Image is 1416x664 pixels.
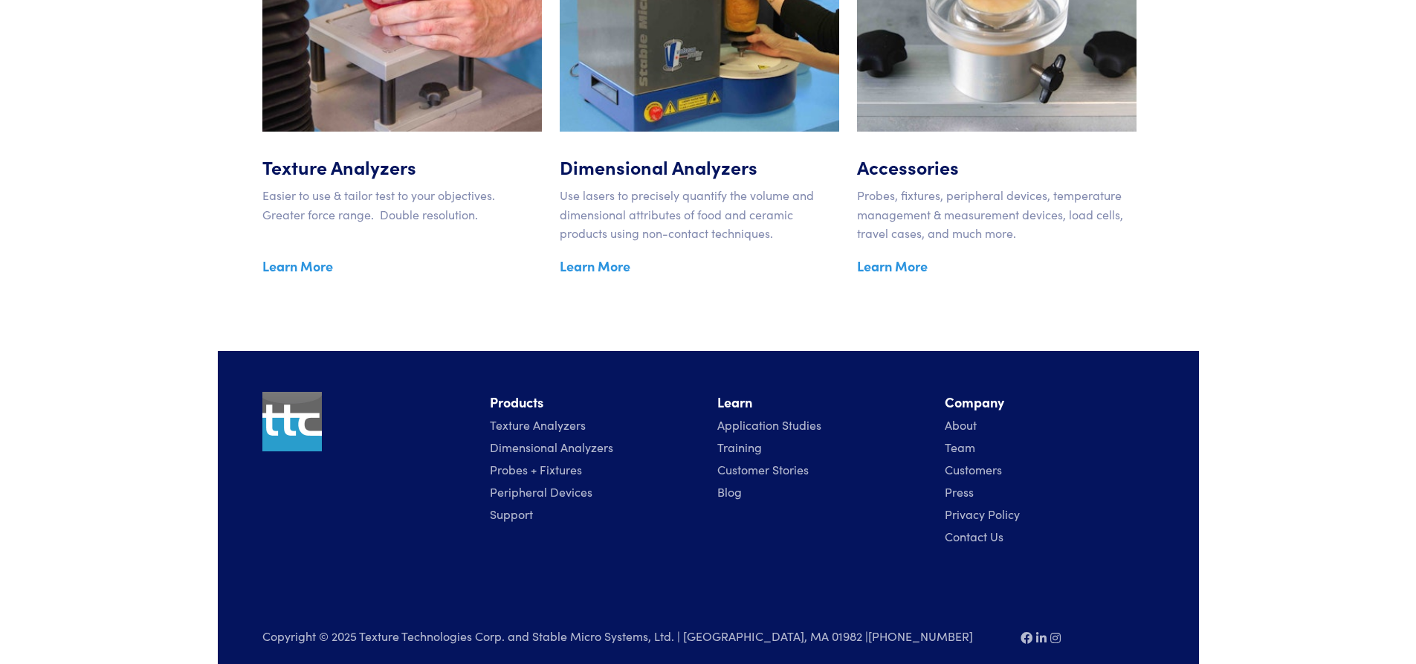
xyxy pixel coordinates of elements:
[945,461,1002,477] a: Customers
[262,186,542,224] p: Easier to use & tailor test to your objectives. Greater force range. Double resolution.
[945,439,975,455] a: Team
[490,461,582,477] a: Probes + Fixtures
[945,392,1154,413] li: Company
[945,528,1003,544] a: Contact Us
[490,483,592,500] a: Peripheral Devices
[560,186,839,243] p: Use lasers to precisely quantify the volume and dimensional attributes of food and ceramic produc...
[717,392,927,413] li: Learn
[717,483,742,500] a: Blog
[945,506,1020,522] a: Privacy Policy
[490,416,586,433] a: Texture Analyzers
[262,255,542,277] a: Learn More
[857,255,1137,277] a: Learn More
[560,132,839,180] h5: Dimensional Analyzers
[945,483,974,500] a: Press
[490,439,613,455] a: Dimensional Analyzers
[262,626,1003,646] p: Copyright © 2025 Texture Technologies Corp. and Stable Micro Systems, Ltd. | [GEOGRAPHIC_DATA], M...
[868,628,973,644] a: [PHONE_NUMBER]
[945,416,977,433] a: About
[262,132,542,180] h5: Texture Analyzers
[717,461,809,477] a: Customer Stories
[490,392,699,413] li: Products
[857,132,1137,180] h5: Accessories
[717,439,762,455] a: Training
[490,506,533,522] a: Support
[717,416,821,433] a: Application Studies
[262,392,322,451] img: ttc_logo_1x1_v1.0.png
[857,186,1137,243] p: Probes, fixtures, peripheral devices, temperature management & measurement devices, load cells, t...
[560,255,839,277] a: Learn More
